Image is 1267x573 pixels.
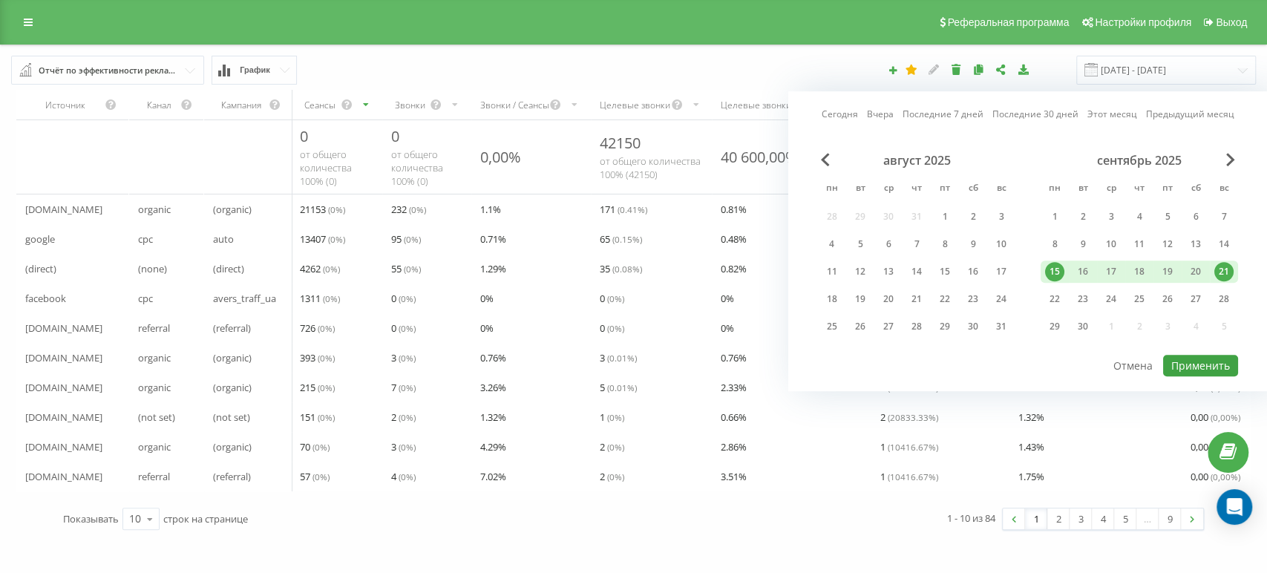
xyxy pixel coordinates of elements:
[935,317,955,336] div: 29
[950,64,963,74] i: Удалить отчет
[1214,207,1234,226] div: 7
[1158,289,1177,309] div: 26
[962,178,984,200] abbr: суббота
[1041,206,1069,228] div: пн 1 сент. 2025 г.
[822,108,858,122] a: Сегодня
[907,289,926,309] div: 21
[138,260,167,278] span: (none)
[404,263,421,275] span: ( 0 %)
[987,233,1015,255] div: вс 10 авг. 2025 г.
[934,178,956,200] abbr: пятница
[25,468,102,485] span: [DOMAIN_NAME]
[963,289,983,309] div: 23
[1041,288,1069,310] div: пн 22 сент. 2025 г.
[600,349,637,367] span: 3
[903,315,931,338] div: чт 28 авг. 2025 г.
[600,408,624,426] span: 1
[931,233,959,255] div: пт 8 авг. 2025 г.
[1128,178,1150,200] abbr: четверг
[1041,233,1069,255] div: пн 8 сент. 2025 г.
[907,317,926,336] div: 28
[318,411,335,423] span: ( 0 %)
[1186,262,1205,281] div: 20
[138,289,153,307] span: cpc
[888,65,898,74] i: Создать отчет
[721,147,798,167] div: 40 600,00%
[138,230,153,248] span: cpc
[906,64,918,74] i: Этот отчет будет загружен первым при открытии Аналитики. Вы можете назначить любой другой ваш отч...
[1130,289,1149,309] div: 25
[1130,235,1149,254] div: 11
[931,288,959,310] div: пт 22 авг. 2025 г.
[818,153,1015,168] div: август 2025
[1070,508,1092,529] a: 3
[607,322,624,334] span: ( 0 %)
[1018,438,1044,456] span: 1.43 %
[323,292,340,304] span: ( 0 %)
[1125,233,1153,255] div: чт 11 сент. 2025 г.
[1044,178,1066,200] abbr: понедельник
[822,289,842,309] div: 18
[600,154,701,181] span: от общего количества 100% ( 42150 )
[821,153,830,166] span: Previous Month
[1069,288,1097,310] div: вт 23 сент. 2025 г.
[1214,262,1234,281] div: 21
[213,289,276,307] span: avers_traff_ua
[240,65,270,75] span: График
[846,315,874,338] div: вт 26 авг. 2025 г.
[874,233,903,255] div: ср 6 авг. 2025 г.
[851,235,870,254] div: 5
[1087,108,1137,122] a: Этот месяц
[1104,355,1160,376] button: Отмена
[607,292,624,304] span: ( 0 %)
[1114,508,1136,529] a: 5
[721,99,830,111] div: Целевые звонки / Сеансы
[1069,261,1097,283] div: вт 16 сент. 2025 г.
[399,292,416,304] span: ( 0 %)
[1018,408,1044,426] span: 1.32 %
[879,235,898,254] div: 6
[888,441,938,453] span: ( 10416.67 %)
[721,200,747,218] span: 0.81 %
[607,411,624,423] span: ( 0 %)
[874,288,903,310] div: ср 20 авг. 2025 г.
[1182,206,1210,228] div: сб 6 сент. 2025 г.
[1130,262,1149,281] div: 18
[328,233,345,245] span: ( 0 %)
[972,64,985,74] i: Копировать отчет
[1097,288,1125,310] div: ср 24 сент. 2025 г.
[1045,262,1064,281] div: 15
[1045,235,1064,254] div: 8
[846,261,874,283] div: вт 12 авг. 2025 г.
[959,206,987,228] div: сб 2 авг. 2025 г.
[992,262,1011,281] div: 17
[391,438,416,456] span: 3
[990,178,1012,200] abbr: воскресенье
[1226,153,1235,166] span: Next Month
[1125,288,1153,310] div: чт 25 сент. 2025 г.
[318,352,335,364] span: ( 0 %)
[963,207,983,226] div: 2
[391,200,426,218] span: 232
[25,349,102,367] span: [DOMAIN_NAME]
[1025,508,1047,529] a: 1
[138,408,175,426] span: (not set)
[818,315,846,338] div: пн 25 авг. 2025 г.
[600,200,647,218] span: 171
[391,468,416,485] span: 4
[391,230,421,248] span: 95
[1158,262,1177,281] div: 19
[607,382,637,393] span: ( 0.01 %)
[318,322,335,334] span: ( 0 %)
[600,99,670,111] div: Целевые звонки
[391,408,416,426] span: 2
[1045,207,1064,226] div: 1
[995,64,1007,74] i: Поделиться настройками отчета
[480,200,501,218] span: 1.1 %
[1125,206,1153,228] div: чт 4 сент. 2025 г.
[409,203,426,215] span: ( 0 %)
[879,289,898,309] div: 20
[480,260,506,278] span: 1.29 %
[300,126,308,146] span: 0
[903,288,931,310] div: чт 21 авг. 2025 г.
